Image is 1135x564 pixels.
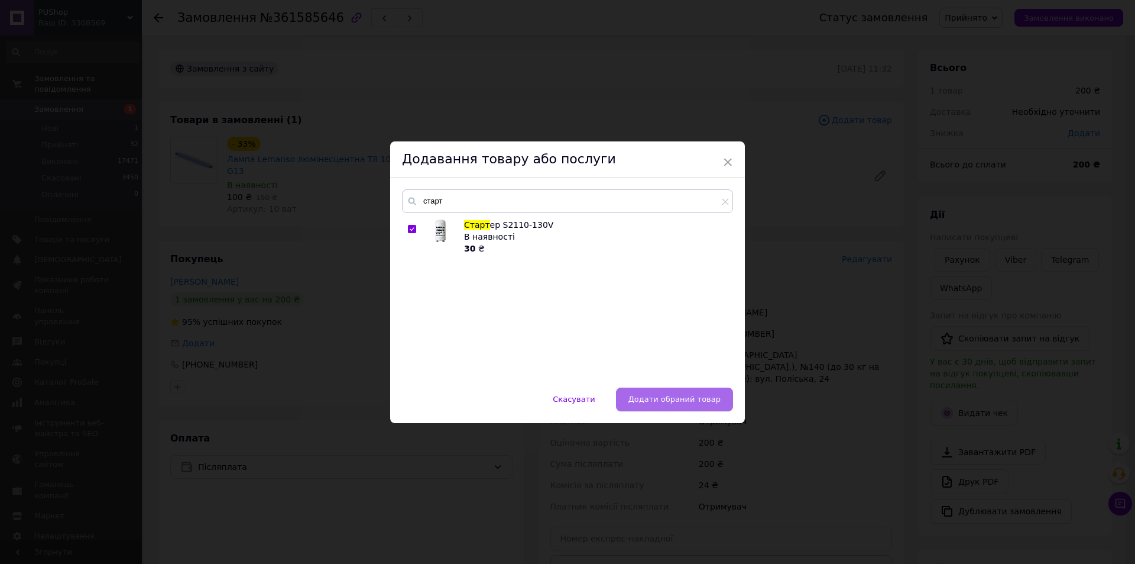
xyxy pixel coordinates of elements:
b: 30 [464,244,475,253]
input: Пошук за товарами та послугами [402,189,733,213]
span: Додати обраний товар [628,395,721,404]
div: ₴ [464,243,727,254]
img: Стартер S2110-130V [435,220,446,242]
span: ер S2110-130V [490,220,554,230]
span: × [722,152,733,172]
div: Додавання товару або послуги [390,141,745,178]
button: Скасувати [540,388,607,411]
div: В наявності [464,231,727,243]
button: Додати обраний товар [616,388,733,411]
span: Старт [464,220,490,230]
span: Скасувати [553,395,595,404]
